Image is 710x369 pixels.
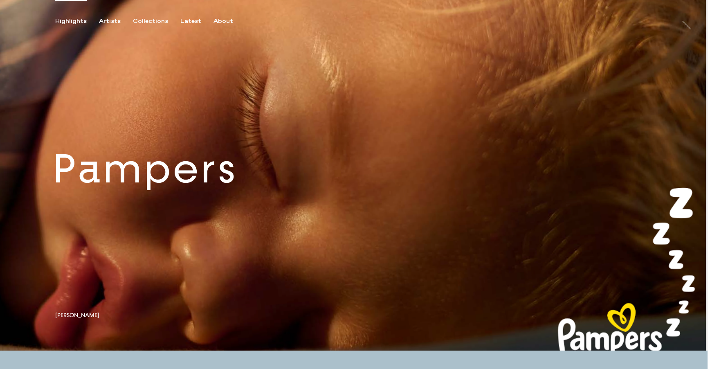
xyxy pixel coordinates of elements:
div: Collections [133,18,168,25]
button: Artists [99,18,133,25]
div: About [213,18,233,25]
div: Artists [99,18,121,25]
div: Latest [180,18,201,25]
button: Collections [133,18,180,25]
button: Latest [180,18,213,25]
button: About [213,18,245,25]
div: Highlights [55,18,87,25]
button: Highlights [55,18,99,25]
